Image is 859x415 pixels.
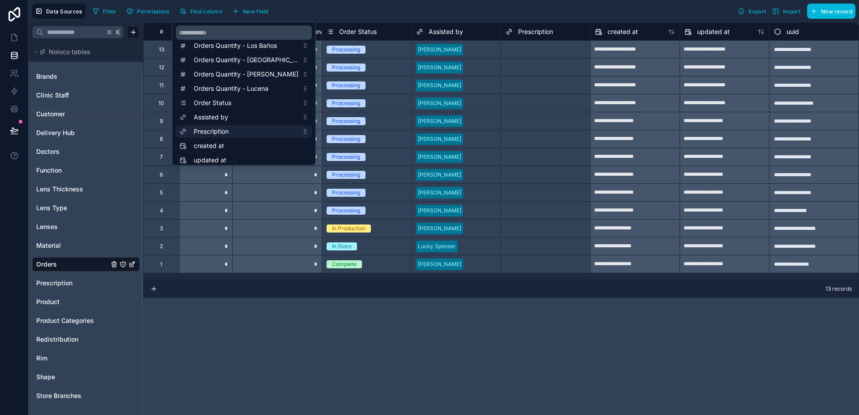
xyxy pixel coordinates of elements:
a: Shape [36,373,109,381]
div: Processing [332,153,360,161]
a: Lens Thickness [36,185,109,194]
span: updated at [194,156,298,165]
button: Export [735,4,769,19]
div: 10 [158,100,164,107]
a: Function [36,166,109,175]
button: Permissions [123,4,172,18]
div: 13 [159,46,164,53]
span: Assisted by [194,113,298,122]
div: [PERSON_NAME] [418,207,461,215]
div: Brands [32,69,140,84]
div: Lens Thickness [32,182,140,196]
div: 12 [159,64,164,71]
span: K [115,29,121,35]
div: Delivery Hub [32,126,140,140]
a: Brands [36,72,109,81]
a: Material [36,241,109,250]
span: Prescription [518,27,553,36]
div: Function [32,163,140,178]
span: Noloco tables [49,47,90,56]
div: 9 [160,118,163,125]
span: Order Status [194,98,298,107]
a: Clinic Staff [36,91,109,100]
span: Filter [103,8,117,15]
div: Processing [332,135,360,143]
div: [PERSON_NAME] [418,260,461,268]
span: uuid [787,27,799,36]
div: scrollable content [172,22,315,165]
div: In Store [332,242,352,250]
span: Orders [36,260,57,269]
span: Lens Type [36,203,67,212]
div: 11 [159,82,164,89]
div: Clinic Staff [32,88,140,102]
button: Filter [89,4,120,18]
a: Lens Type [36,203,109,212]
span: created at [194,141,298,150]
span: Brands [36,72,57,81]
a: New record [804,4,855,19]
span: Store Branches [36,391,81,400]
div: Processing [332,64,360,72]
span: Material [36,241,61,250]
div: Prescription [32,276,140,290]
div: [PERSON_NAME] [418,81,461,89]
span: Delivery Hub [36,128,75,137]
span: Data Sources [46,8,82,15]
div: 5 [160,189,163,196]
div: [PERSON_NAME] [418,135,461,143]
div: Processing [332,207,360,215]
div: [PERSON_NAME] [418,189,461,197]
span: Orders Quantity - [GEOGRAPHIC_DATA][PERSON_NAME] [194,55,298,64]
div: Processing [332,117,360,125]
div: Processing [332,189,360,197]
div: [PERSON_NAME] [418,99,461,107]
div: 1 [160,261,162,268]
div: [PERSON_NAME] [418,153,461,161]
div: Shape [32,370,140,384]
button: Noloco tables [32,46,134,58]
a: Product [36,297,109,306]
span: Product [36,297,60,306]
span: Clinic Staff [36,91,69,100]
a: Permissions [123,4,176,18]
span: 13 records [825,285,852,292]
a: Orders [36,260,109,269]
div: 4 [160,207,163,214]
span: Rim [36,354,47,363]
button: New field [229,4,272,18]
a: Store Branches [36,391,109,400]
div: # [150,28,172,35]
span: Product Categories [36,316,94,325]
span: Assisted by [429,27,463,36]
div: In Production [332,224,366,233]
a: Delivery Hub [36,128,109,137]
span: Find column [190,8,222,15]
a: Product Categories [36,316,109,325]
div: Complete [332,260,357,268]
span: Doctors [36,147,60,156]
div: Rim [32,351,140,365]
span: Prescription [194,127,298,136]
span: created at [608,27,638,36]
a: Customer [36,110,109,119]
div: [PERSON_NAME] [418,64,461,72]
span: Function [36,166,62,175]
span: updated at [697,27,730,36]
div: Processing [332,81,360,89]
div: 8 [160,136,163,143]
div: Processing [332,99,360,107]
div: 3 [160,225,163,232]
span: Orders Quantity - Lucena [194,84,298,93]
button: Data Sources [32,4,85,19]
span: New record [821,8,852,15]
button: Find column [176,4,225,18]
span: Export [748,8,766,15]
div: Lenses [32,220,140,234]
span: Import [783,8,800,15]
span: Orders Quantity - Los Baños [194,41,298,50]
div: Processing [332,46,360,54]
div: [PERSON_NAME] [418,171,461,179]
div: Doctors [32,144,140,159]
div: [PERSON_NAME] [418,224,461,233]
